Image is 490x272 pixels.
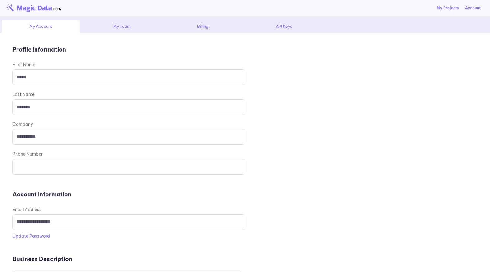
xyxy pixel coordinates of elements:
[12,255,478,263] p: Business Description
[12,121,478,127] div: Company
[6,4,61,12] img: beta-logo.png
[12,62,478,68] div: First Name
[12,233,478,239] div: Update Password
[83,20,161,33] div: My Team
[12,206,478,213] div: Email Address
[245,20,323,33] div: API Keys
[12,45,478,54] p: Profile Information
[12,190,478,199] p: Account Information
[465,5,481,11] div: Account
[2,20,80,33] div: My Account
[12,91,478,97] div: Last Name
[12,151,478,157] div: Phone Number
[164,20,242,33] div: Billing
[437,5,459,11] a: My Projects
